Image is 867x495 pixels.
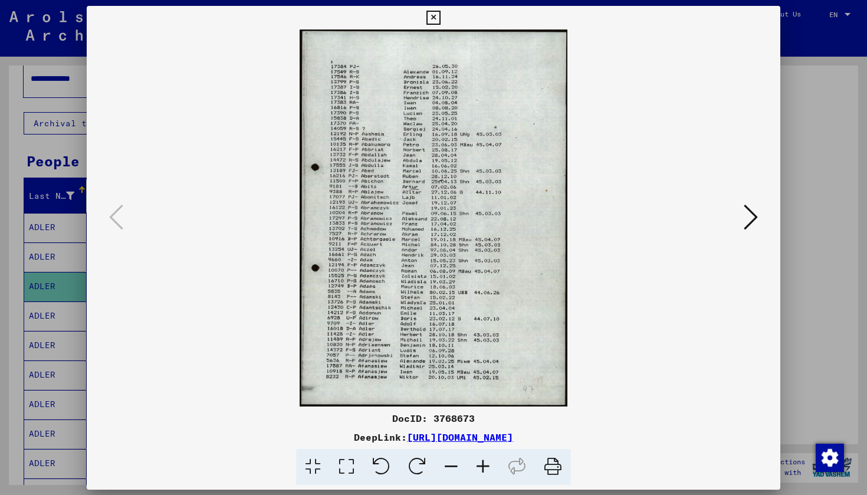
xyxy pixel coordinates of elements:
[407,431,513,443] a: [URL][DOMAIN_NAME]
[815,443,843,471] div: Change consent
[127,29,740,407] img: 001.jpg
[87,411,780,425] div: DocID: 3768673
[87,430,780,444] div: DeepLink:
[816,444,844,472] img: Change consent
